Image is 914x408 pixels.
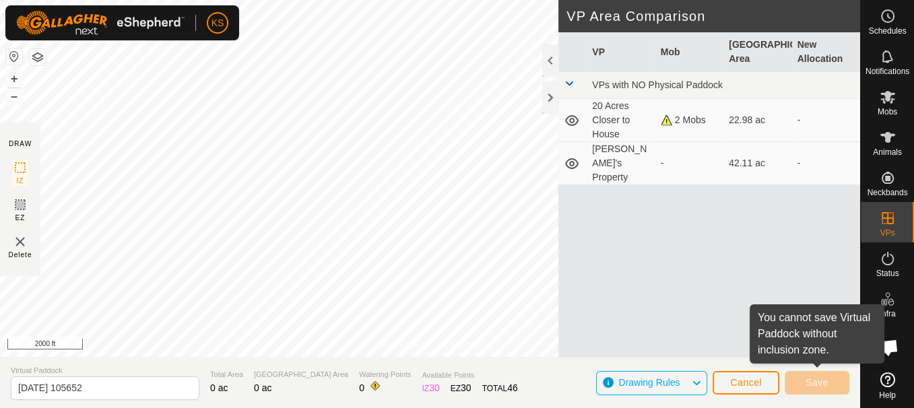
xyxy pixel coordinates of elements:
div: Open chat [868,327,908,368]
span: Watering Points [359,369,411,380]
span: 0 ac [210,382,228,393]
th: [GEOGRAPHIC_DATA] Area [723,32,791,72]
span: Mobs [878,108,897,116]
th: New Allocation [792,32,860,72]
span: Infra [879,310,895,318]
div: - [661,156,718,170]
span: 30 [461,382,471,393]
span: 0 ac [254,382,271,393]
button: Map Layers [30,49,46,65]
div: TOTAL [482,381,518,395]
th: VP [587,32,655,72]
span: IZ [17,176,24,186]
div: IZ [422,381,439,395]
span: EZ [15,213,26,223]
h2: VP Area Comparison [566,8,860,24]
td: 42.11 ac [723,142,791,185]
span: Available Points [422,370,517,381]
span: Status [876,269,899,277]
span: VPs [880,229,894,237]
td: [PERSON_NAME]'s Property [587,142,655,185]
span: Cancel [730,377,762,388]
span: Delete [9,250,32,260]
div: EZ [451,381,471,395]
div: DRAW [9,139,32,149]
div: 2 Mobs [661,113,718,127]
img: VP [12,234,28,250]
a: Contact Us [443,339,483,351]
span: 30 [429,382,440,393]
span: Drawing Rules [618,377,680,388]
span: Neckbands [867,189,907,197]
td: 22.98 ac [723,99,791,142]
span: Schedules [868,27,906,35]
span: VPs with NO Physical Paddock [592,79,723,90]
span: 0 [359,382,364,393]
td: - [792,99,860,142]
button: + [6,71,22,87]
span: Animals [873,148,902,156]
button: Save [785,371,849,395]
span: [GEOGRAPHIC_DATA] Area [254,369,348,380]
span: 46 [507,382,518,393]
span: Virtual Paddock [11,365,199,376]
td: - [792,142,860,185]
button: – [6,88,22,104]
td: 20 Acres Closer to House [587,99,655,142]
span: KS [211,16,224,30]
span: Save [806,377,828,388]
th: Mob [655,32,723,72]
a: Privacy Policy [377,339,427,351]
span: Notifications [866,67,909,75]
a: Help [861,367,914,405]
img: Gallagher Logo [16,11,185,35]
span: Help [879,391,896,399]
button: Reset Map [6,48,22,65]
span: Total Area [210,369,243,380]
button: Cancel [713,371,779,395]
